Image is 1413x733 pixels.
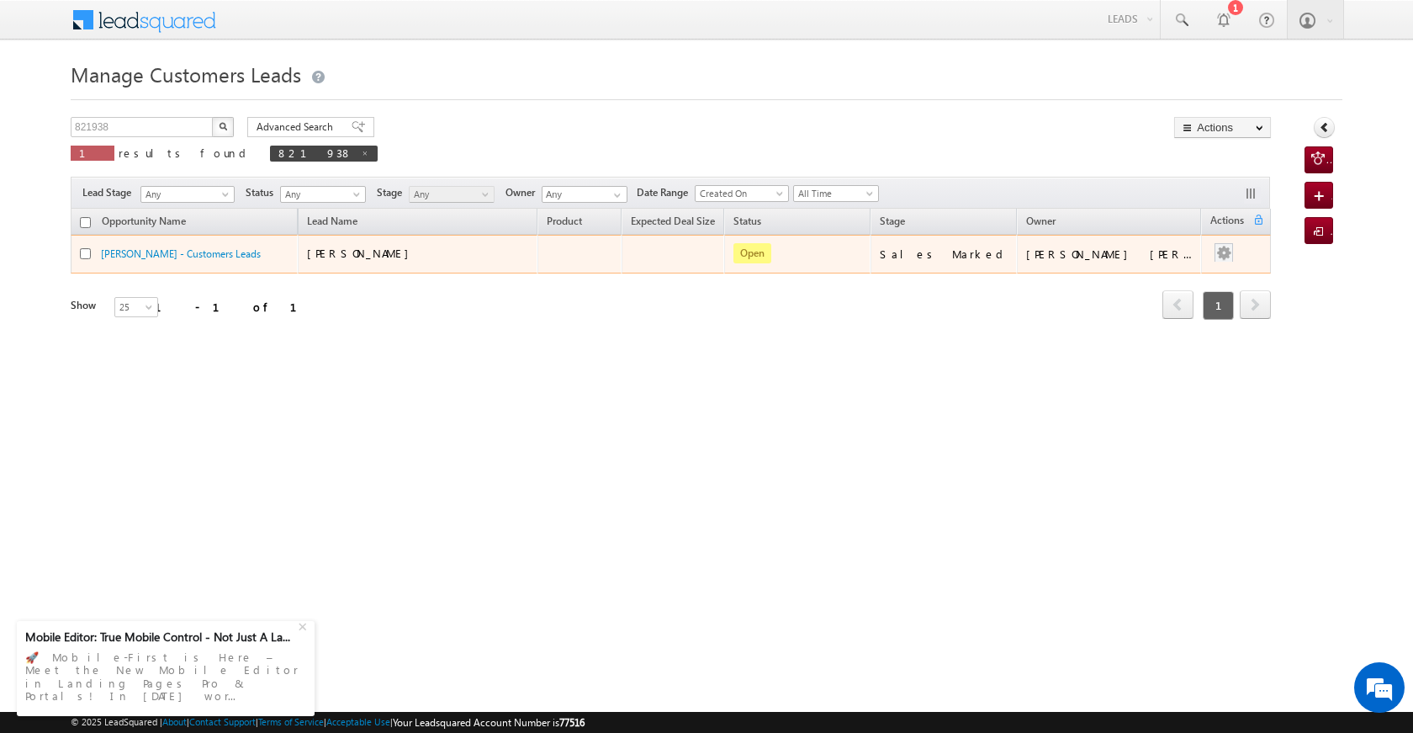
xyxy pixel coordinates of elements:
span: 1 [79,146,106,160]
a: Status [725,212,770,234]
a: Any [140,186,235,203]
a: 25 [114,297,158,317]
span: Any [141,187,229,202]
span: Date Range [637,185,695,200]
a: next [1240,292,1271,319]
input: Check all records [80,217,91,228]
a: prev [1162,292,1193,319]
span: 25 [115,300,160,315]
a: Stage [871,212,913,234]
span: Expected Deal Size [631,215,715,227]
span: Created On [696,186,783,201]
input: Type to Search [542,186,627,203]
div: 1 - 1 of 1 [155,297,317,316]
a: Terms of Service [258,716,324,727]
div: Minimize live chat window [276,8,316,49]
span: Product [547,215,582,227]
div: 🚀 Mobile-First is Here – Meet the New Mobile Editor in Landing Pages Pro & Portals! In [DATE] wor... [25,645,306,708]
div: Sales Marked [880,247,1009,262]
span: Open [733,243,771,263]
a: Opportunity Name [93,212,194,234]
span: next [1240,290,1271,319]
span: Any [410,187,490,202]
span: results found [119,146,252,160]
div: Show [71,298,101,313]
span: Your Leadsquared Account Number is [393,716,585,729]
textarea: Type your message and hit 'Enter' [22,156,307,504]
span: All Time [794,186,874,201]
span: Any [281,187,361,202]
span: Advanced Search [257,120,338,135]
a: Created On [695,185,789,202]
span: prev [1162,290,1193,319]
div: Chat with us now [87,88,283,110]
a: Acceptable Use [326,716,390,727]
a: Show All Items [605,187,626,204]
a: [PERSON_NAME] - Customers Leads [101,247,261,260]
button: Actions [1174,117,1271,138]
span: Lead Name [299,212,366,234]
span: 821938 [278,146,352,160]
span: Stage [880,215,905,227]
img: d_60004797649_company_0_60004797649 [29,88,71,110]
span: Status [246,185,280,200]
span: Owner [505,185,542,200]
span: © 2025 LeadSquared | | | | | [71,714,585,730]
span: Manage Customers Leads [71,61,301,88]
span: Opportunity Name [102,215,186,227]
span: [PERSON_NAME] [307,246,417,260]
a: About [162,716,187,727]
a: Contact Support [189,716,256,727]
div: + [294,615,315,635]
span: Lead Stage [82,185,138,200]
a: Any [409,186,495,203]
span: Stage [377,185,409,200]
a: All Time [793,185,879,202]
em: Start Chat [229,518,305,541]
div: [PERSON_NAME] [PERSON_NAME] [1026,247,1194,262]
img: Search [219,122,227,130]
span: 1 [1203,291,1234,320]
span: Actions [1202,211,1252,233]
div: Mobile Editor: True Mobile Control - Not Just A La... [25,629,296,645]
span: 77516 [559,716,585,729]
a: Expected Deal Size [622,212,723,234]
a: Any [280,186,366,203]
span: Owner [1026,215,1056,227]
